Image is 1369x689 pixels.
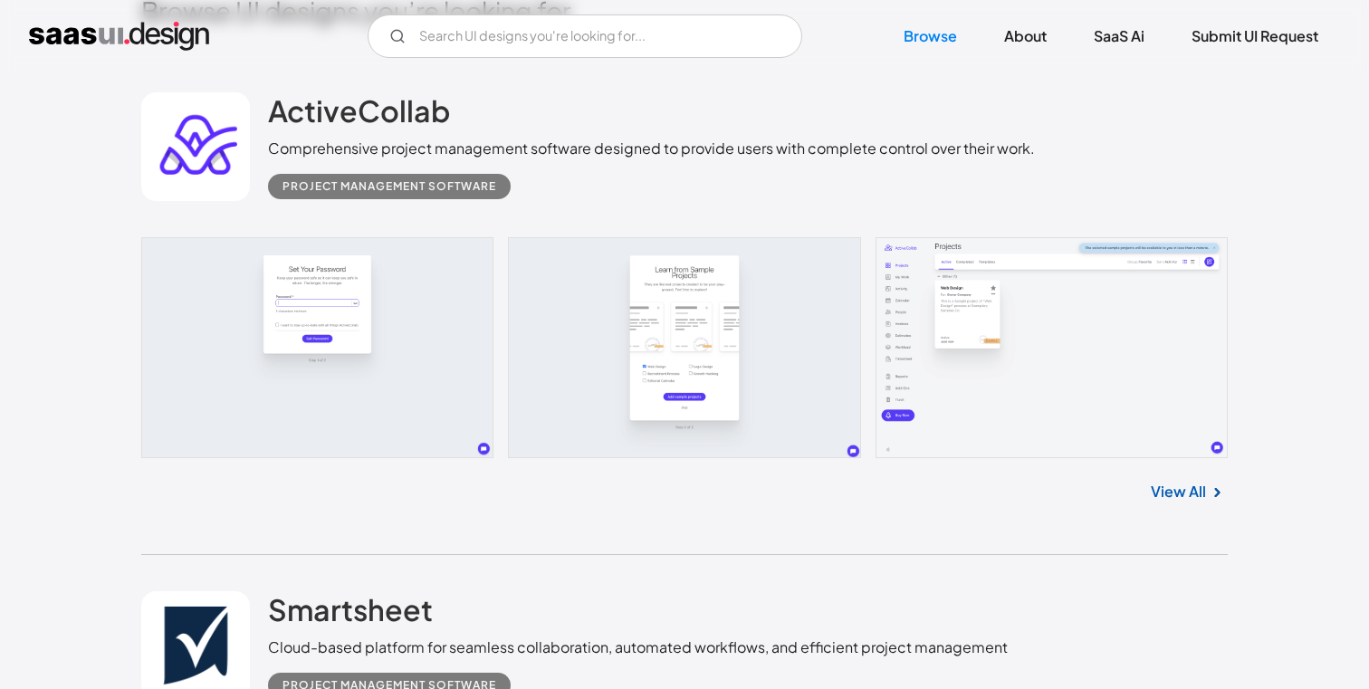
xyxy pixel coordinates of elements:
a: View All [1151,481,1206,502]
form: Email Form [368,14,802,58]
a: home [29,22,209,51]
a: Browse [882,16,979,56]
h2: ActiveCollab [268,92,450,129]
div: Comprehensive project management software designed to provide users with complete control over th... [268,138,1035,159]
a: SaaS Ai [1072,16,1166,56]
div: Cloud-based platform for seamless collaboration, automated workflows, and efficient project manag... [268,636,1008,658]
a: ActiveCollab [268,92,450,138]
a: Smartsheet [268,591,433,636]
a: About [982,16,1068,56]
div: Project Management Software [282,176,496,197]
input: Search UI designs you're looking for... [368,14,802,58]
a: Submit UI Request [1170,16,1340,56]
h2: Smartsheet [268,591,433,627]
